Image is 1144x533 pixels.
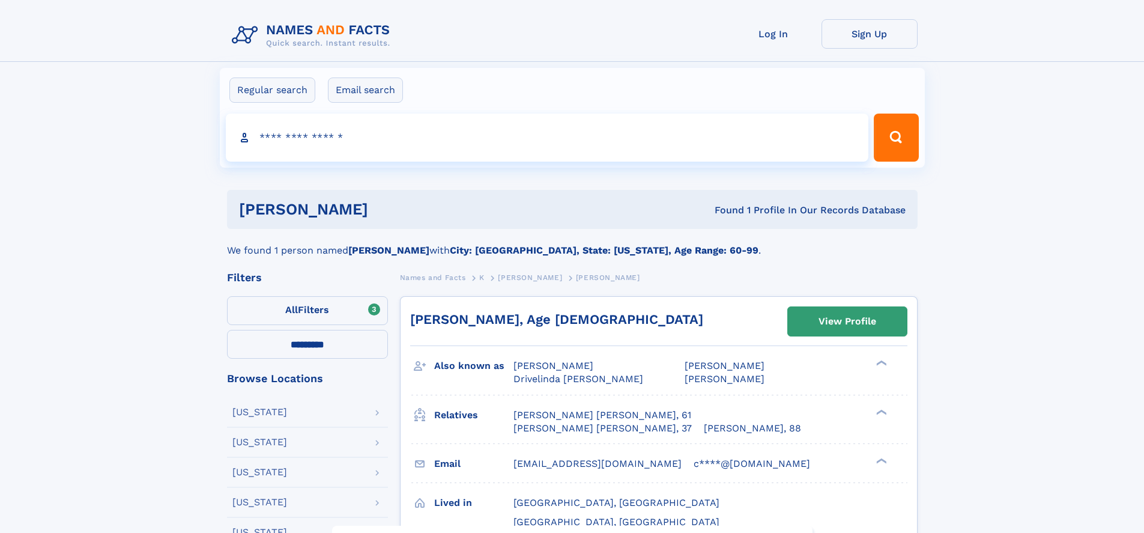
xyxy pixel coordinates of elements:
span: [EMAIL_ADDRESS][DOMAIN_NAME] [513,458,682,469]
span: [GEOGRAPHIC_DATA], [GEOGRAPHIC_DATA] [513,497,719,508]
div: Browse Locations [227,373,388,384]
a: [PERSON_NAME] [PERSON_NAME], 37 [513,422,692,435]
div: ❯ [873,359,888,367]
b: City: [GEOGRAPHIC_DATA], State: [US_STATE], Age Range: 60-99 [450,245,758,256]
a: Names and Facts [400,270,466,285]
div: Filters [227,272,388,283]
h3: Relatives [434,405,513,425]
input: search input [226,114,869,162]
a: [PERSON_NAME] [PERSON_NAME], 61 [513,409,691,422]
span: [PERSON_NAME] [685,373,764,385]
span: [PERSON_NAME] [576,273,640,282]
div: [US_STATE] [232,498,287,507]
div: ❯ [873,457,888,464]
img: Logo Names and Facts [227,19,400,52]
a: [PERSON_NAME] [498,270,562,285]
h3: Also known as [434,356,513,376]
div: [US_STATE] [232,437,287,447]
span: [PERSON_NAME] [685,360,764,371]
div: View Profile [819,308,876,335]
h3: Lived in [434,493,513,513]
a: [PERSON_NAME], Age [DEMOGRAPHIC_DATA] [410,312,703,327]
button: Search Button [874,114,918,162]
span: Drivelinda [PERSON_NAME] [513,373,643,385]
span: All [285,304,298,315]
a: Sign Up [822,19,918,49]
div: [US_STATE] [232,468,287,477]
a: Log In [725,19,822,49]
a: [PERSON_NAME], 88 [704,422,801,435]
h1: [PERSON_NAME] [239,202,542,217]
label: Regular search [229,78,315,103]
h3: Email [434,454,513,474]
div: We found 1 person named with . [227,229,918,258]
span: [PERSON_NAME] [498,273,562,282]
span: [PERSON_NAME] [513,360,593,371]
label: Email search [328,78,403,103]
div: [US_STATE] [232,407,287,417]
a: K [479,270,485,285]
a: View Profile [788,307,907,336]
div: Found 1 Profile In Our Records Database [541,204,906,217]
span: [GEOGRAPHIC_DATA], [GEOGRAPHIC_DATA] [513,516,719,528]
b: [PERSON_NAME] [348,245,429,256]
span: K [479,273,485,282]
div: ❯ [873,408,888,416]
label: Filters [227,296,388,325]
